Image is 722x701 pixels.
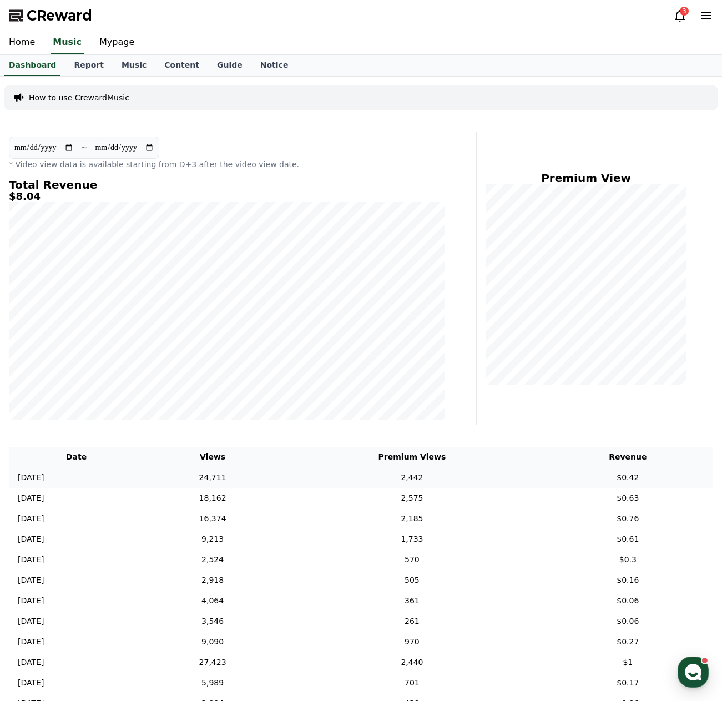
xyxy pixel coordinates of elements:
td: $0.63 [543,488,713,508]
th: Revenue [543,447,713,467]
p: [DATE] [18,677,44,689]
p: [DATE] [18,636,44,648]
td: 9,213 [144,529,281,549]
td: $0.42 [543,467,713,488]
td: $0.17 [543,673,713,693]
td: 2,918 [144,570,281,591]
a: Settings [143,352,213,380]
td: 16,374 [144,508,281,529]
td: 2,524 [144,549,281,570]
p: [DATE] [18,595,44,607]
p: [DATE] [18,513,44,525]
td: 18,162 [144,488,281,508]
span: Home [28,369,48,377]
a: Messages [73,352,143,380]
td: 970 [281,632,543,652]
td: 2,440 [281,652,543,673]
h4: Total Revenue [9,179,445,191]
td: 24,711 [144,467,281,488]
span: Messages [92,369,125,378]
a: Music [51,31,84,54]
td: 5,989 [144,673,281,693]
a: Music [113,55,155,76]
td: 4,064 [144,591,281,611]
td: $0.06 [543,591,713,611]
h4: Premium View [486,172,686,184]
a: Content [155,55,208,76]
td: 3,546 [144,611,281,632]
a: Mypage [90,31,143,54]
a: Dashboard [4,55,60,76]
p: * Video view data is available starting from D+3 after the video view date. [9,159,445,170]
td: 361 [281,591,543,611]
p: [DATE] [18,492,44,504]
span: Settings [164,369,191,377]
a: How to use CrewardMusic [29,92,129,103]
p: [DATE] [18,533,44,545]
a: CReward [9,7,92,24]
a: Guide [208,55,251,76]
td: 2,185 [281,508,543,529]
a: 3 [673,9,686,22]
td: 570 [281,549,543,570]
a: Home [3,352,73,380]
td: $0.61 [543,529,713,549]
p: [DATE] [18,472,44,483]
p: [DATE] [18,616,44,627]
h5: $8.04 [9,191,445,202]
td: $0.76 [543,508,713,529]
th: Date [9,447,144,467]
span: CReward [27,7,92,24]
td: $0.06 [543,611,713,632]
td: $0.27 [543,632,713,652]
p: ~ [80,141,88,154]
td: 2,575 [281,488,543,508]
td: 1,733 [281,529,543,549]
td: 261 [281,611,543,632]
p: [DATE] [18,574,44,586]
td: 701 [281,673,543,693]
td: $0.3 [543,549,713,570]
td: $1 [543,652,713,673]
div: 3 [680,7,689,16]
p: [DATE] [18,554,44,566]
a: Report [65,55,113,76]
td: 505 [281,570,543,591]
th: Views [144,447,281,467]
th: Premium Views [281,447,543,467]
td: 9,090 [144,632,281,652]
a: Notice [251,55,297,76]
td: 2,442 [281,467,543,488]
td: 27,423 [144,652,281,673]
td: $0.16 [543,570,713,591]
p: [DATE] [18,657,44,668]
